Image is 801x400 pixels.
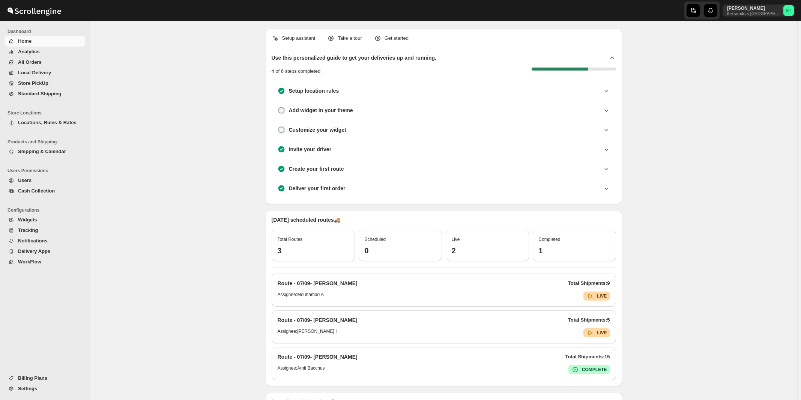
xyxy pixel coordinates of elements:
[5,225,85,236] button: Tracking
[338,35,362,42] p: Take a tour
[289,107,353,114] h3: Add widget in your theme
[18,386,37,391] span: Settings
[272,68,321,75] p: 4 of 6 steps completed
[18,217,37,223] span: Widgets
[539,237,561,242] span: Completed
[278,353,358,361] h2: Route - 07/09- [PERSON_NAME]
[365,246,436,255] h3: 0
[5,36,85,47] button: Home
[568,316,610,324] p: Total Shipments: 5
[6,1,62,20] img: ScrollEngine
[8,29,86,35] span: Dashboard
[452,246,523,255] h3: 2
[5,117,85,128] button: Locations, Rules & Rates
[786,8,791,13] text: ST
[5,383,85,394] button: Settings
[278,237,303,242] span: Total Routes
[289,87,339,95] h3: Setup location rules
[597,293,607,299] b: LIVE
[5,373,85,383] button: Billing Plans
[272,216,616,224] p: [DATE] scheduled routes 🚚
[18,248,50,254] span: Delivery Apps
[5,47,85,57] button: Analytics
[539,246,610,255] h3: 1
[278,328,337,337] h6: Assignee: [PERSON_NAME] I
[727,11,780,16] p: the-vendors-[GEOGRAPHIC_DATA]
[282,35,316,42] p: Setup assistant
[289,126,346,134] h3: Customize your widget
[5,246,85,257] button: Delivery Apps
[278,292,324,301] h6: Assignee: Mouhamad A
[385,35,409,42] p: Get started
[8,207,86,213] span: Configurations
[5,186,85,196] button: Cash Collection
[278,365,325,374] h6: Assignee: Amit Bacchus
[18,149,66,154] span: Shipping & Calendar
[272,54,437,62] h2: Use this personalized guide to get your deliveries up and running.
[18,59,42,65] span: All Orders
[18,188,55,194] span: Cash Collection
[5,146,85,157] button: Shipping & Calendar
[5,257,85,267] button: WorkFlow
[278,280,358,287] h2: Route - 07/09- [PERSON_NAME]
[8,139,86,145] span: Products and Shipping
[18,80,48,86] span: Store PickUp
[568,280,610,287] p: Total Shipments: 9
[5,236,85,246] button: Notifications
[18,120,77,125] span: Locations, Rules & Rates
[289,146,332,153] h3: Invite your driver
[723,5,795,17] button: User menu
[278,246,349,255] h3: 3
[278,316,358,324] h2: Route - 07/09- [PERSON_NAME]
[5,57,85,68] button: All Orders
[5,175,85,186] button: Users
[597,330,607,335] b: LIVE
[18,238,48,244] span: Notifications
[18,375,47,381] span: Billing Plans
[582,367,607,372] b: COMPLETE
[8,110,86,116] span: Store Locations
[452,237,460,242] span: Live
[289,165,344,173] h3: Create your first route
[289,185,346,192] h3: Deliver your first order
[365,237,386,242] span: Scheduled
[18,70,51,75] span: Local Delivery
[18,49,40,54] span: Analytics
[783,5,794,16] span: Simcha Trieger
[18,227,38,233] span: Tracking
[565,353,610,361] p: Total Shipments: 15
[18,177,32,183] span: Users
[5,215,85,225] button: Widgets
[18,91,62,96] span: Standard Shipping
[18,38,32,44] span: Home
[8,168,86,174] span: Users Permissions
[18,259,41,265] span: WorkFlow
[727,5,780,11] p: [PERSON_NAME]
